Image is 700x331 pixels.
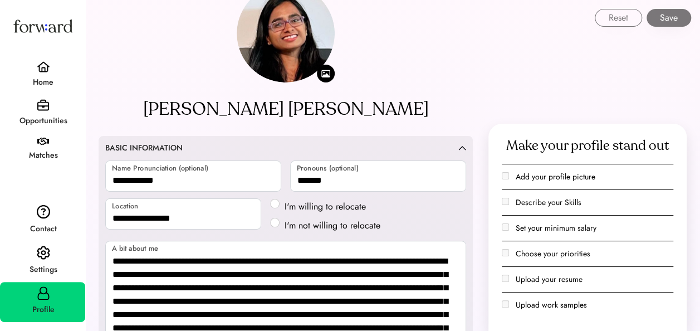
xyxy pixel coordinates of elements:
div: Make your profile stand out [506,137,669,155]
div: Matches [1,149,85,162]
label: Upload work samples [516,299,587,310]
label: I'm not willing to relocate [281,219,384,232]
div: [PERSON_NAME] [PERSON_NAME] [143,96,429,123]
button: Save [647,9,691,27]
div: BASIC INFORMATION [105,143,183,154]
div: Contact [1,222,85,236]
div: Opportunities [1,114,85,128]
img: contact.svg [37,205,50,219]
img: settings.svg [37,246,50,260]
label: Upload your resume [516,274,582,285]
img: caret-up.svg [458,145,466,150]
label: Choose your priorities [516,248,590,259]
div: Home [1,76,85,89]
button: Reset [595,9,642,27]
label: Describe your Skills [516,197,581,208]
img: briefcase.svg [37,99,49,111]
div: Settings [1,263,85,276]
label: I'm willing to relocate [281,200,384,213]
img: Forward logo [11,9,75,43]
img: home.svg [37,61,50,72]
img: handshake.svg [37,138,49,145]
label: Set your minimum salary [516,222,596,233]
label: Add your profile picture [516,171,595,182]
div: Profile [1,303,85,317]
